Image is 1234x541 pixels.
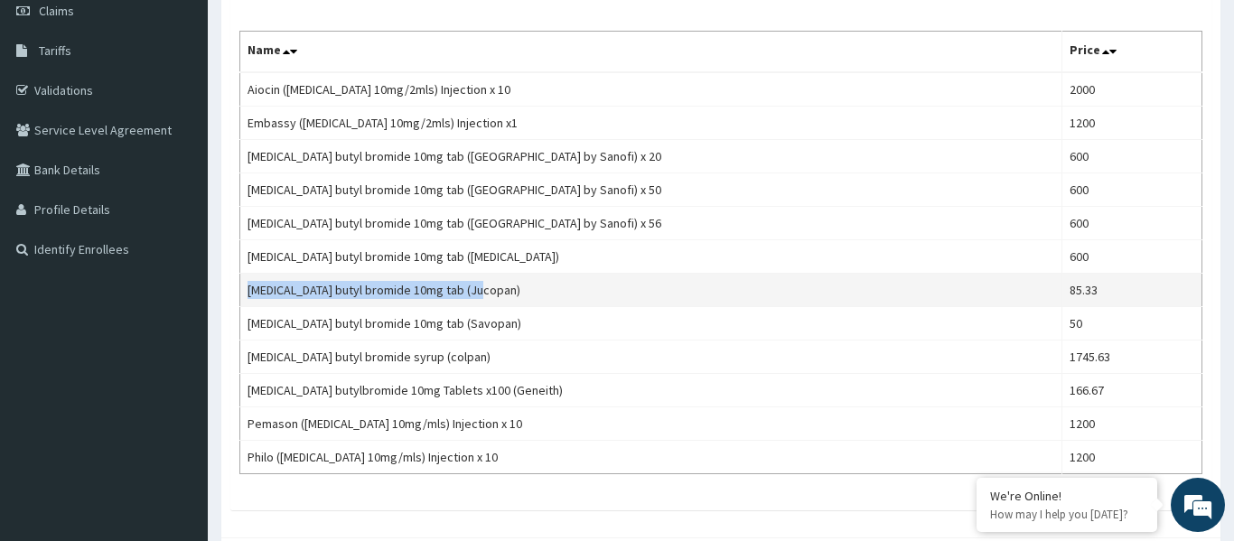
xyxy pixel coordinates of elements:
img: d_794563401_company_1708531726252_794563401 [33,90,73,135]
td: Aiocin ([MEDICAL_DATA] 10mg/2mls) Injection x 10 [240,72,1062,107]
div: We're Online! [990,488,1144,504]
td: 166.67 [1061,374,1201,407]
td: [MEDICAL_DATA] butyl bromide 10mg tab (Jucopan) [240,274,1062,307]
td: [MEDICAL_DATA] butyl bromide 10mg tab ([GEOGRAPHIC_DATA] by Sanofi) x 50 [240,173,1062,207]
td: 1200 [1061,107,1201,140]
td: [MEDICAL_DATA] butyl bromide 10mg tab ([GEOGRAPHIC_DATA] by Sanofi) x 56 [240,207,1062,240]
td: [MEDICAL_DATA] butyl bromide 10mg tab (Savopan) [240,307,1062,340]
td: 600 [1061,240,1201,274]
td: Philo ([MEDICAL_DATA] 10mg/mls) Injection x 10 [240,441,1062,474]
p: How may I help you today? [990,507,1144,522]
td: 1200 [1061,441,1201,474]
span: Tariffs [39,42,71,59]
td: [MEDICAL_DATA] butyl bromide 10mg tab ([MEDICAL_DATA]) [240,240,1062,274]
th: Price [1061,32,1201,73]
td: 600 [1061,207,1201,240]
td: [MEDICAL_DATA] butyl bromide 10mg tab ([GEOGRAPHIC_DATA] by Sanofi) x 20 [240,140,1062,173]
td: 1745.63 [1061,340,1201,374]
td: 2000 [1061,72,1201,107]
td: [MEDICAL_DATA] butylbromide 10mg Tablets x100 (Geneith) [240,374,1062,407]
td: 1200 [1061,407,1201,441]
td: 600 [1061,173,1201,207]
td: 85.33 [1061,274,1201,307]
div: Chat with us now [94,101,304,125]
td: Embassy ([MEDICAL_DATA] 10mg/2mls) Injection x1 [240,107,1062,140]
td: 50 [1061,307,1201,340]
textarea: Type your message and hit 'Enter' [9,354,344,417]
td: Pemason ([MEDICAL_DATA] 10mg/mls) Injection x 10 [240,407,1062,441]
div: Minimize live chat window [296,9,340,52]
span: We're online! [105,158,249,340]
td: [MEDICAL_DATA] butyl bromide syrup (colpan) [240,340,1062,374]
th: Name [240,32,1062,73]
span: Claims [39,3,74,19]
td: 600 [1061,140,1201,173]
